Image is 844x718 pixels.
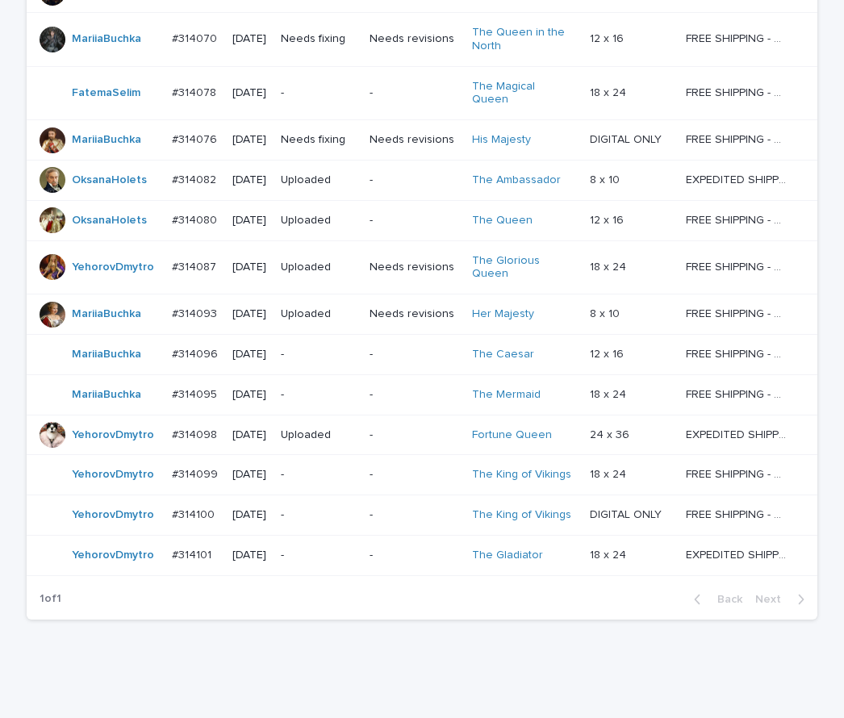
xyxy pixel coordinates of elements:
p: FREE SHIPPING - preview in 1-2 business days, after your approval delivery will take 5-10 b.d. [686,211,790,228]
p: FREE SHIPPING - preview in 1-2 business days, after your approval delivery will take 5-10 b.d. [686,465,790,482]
p: #314087 [172,257,219,274]
p: DIGITAL ONLY [590,130,665,147]
p: - [370,173,459,187]
p: FREE SHIPPING - preview in 1-2 business days, after your approval delivery will take 5-10 b.d. [686,304,790,321]
a: YehorovDmytro [72,508,154,522]
span: Next [755,594,791,605]
tr: OksanaHolets #314082#314082 [DATE]Uploaded-The Ambassador 8 x 108 x 10 EXPEDITED SHIPPING - previ... [27,160,817,200]
a: Her Majesty [472,307,534,321]
p: [DATE] [232,307,268,321]
a: Fortune Queen [472,428,552,442]
a: MariiaBuchka [72,388,141,402]
a: The Gladiator [472,549,543,562]
p: [DATE] [232,133,268,147]
p: - [370,214,459,228]
p: #314080 [172,211,220,228]
span: Back [708,594,742,605]
p: 12 x 16 [590,344,627,361]
tr: MariiaBuchka #314070#314070 [DATE]Needs fixingNeeds revisionsThe Queen in the North 12 x 1612 x 1... [27,12,817,66]
a: YehorovDmytro [72,261,154,274]
a: The Queen in the North [472,26,573,53]
a: FatemaSelim [72,86,140,100]
p: - [370,428,459,442]
p: [DATE] [232,388,268,402]
p: DIGITAL ONLY [590,505,665,522]
p: - [281,388,357,402]
tr: OksanaHolets #314080#314080 [DATE]Uploaded-The Queen 12 x 1612 x 16 FREE SHIPPING - preview in 1-... [27,200,817,240]
tr: YehorovDmytro #314101#314101 [DATE]--The Gladiator 18 x 2418 x 24 EXPEDITED SHIPPING - preview in... [27,535,817,575]
p: 18 x 24 [590,385,629,402]
p: #314101 [172,545,215,562]
a: The King of Vikings [472,508,571,522]
p: EXPEDITED SHIPPING - preview in 1 business day; delivery up to 5 business days after your approval. [686,545,790,562]
p: [DATE] [232,348,268,361]
p: 1 of 1 [27,579,74,619]
p: - [281,508,357,522]
p: [DATE] [232,214,268,228]
p: FREE SHIPPING - preview in 1-2 business days, after your approval delivery will take 5-10 b.d. [686,83,790,100]
a: MariiaBuchka [72,133,141,147]
p: #314076 [172,130,220,147]
tr: MariiaBuchka #314076#314076 [DATE]Needs fixingNeeds revisionsHis Majesty DIGITAL ONLYDIGITAL ONLY... [27,120,817,161]
button: Next [749,592,817,607]
p: Needs revisions [370,133,459,147]
p: - [370,348,459,361]
a: MariiaBuchka [72,307,141,321]
p: 18 x 24 [590,257,629,274]
tr: MariiaBuchka #314095#314095 [DATE]--The Mermaid 18 x 2418 x 24 FREE SHIPPING - preview in 1-2 bus... [27,374,817,415]
a: His Majesty [472,133,531,147]
tr: YehorovDmytro #314099#314099 [DATE]--The King of Vikings 18 x 2418 x 24 FREE SHIPPING - preview i... [27,455,817,495]
p: - [370,388,459,402]
a: MariiaBuchka [72,348,141,361]
tr: YehorovDmytro #314100#314100 [DATE]--The King of Vikings DIGITAL ONLYDIGITAL ONLY FREE SHIPPING -... [27,495,817,536]
p: 12 x 16 [590,29,627,46]
a: MariiaBuchka [72,32,141,46]
p: FREE SHIPPING - preview in 1-2 business days, after your approval delivery will take 5-10 b.d. [686,29,790,46]
p: Uploaded [281,261,357,274]
a: YehorovDmytro [72,549,154,562]
p: - [370,468,459,482]
p: #314100 [172,505,218,522]
tr: YehorovDmytro #314087#314087 [DATE]UploadedNeeds revisionsThe Glorious Queen 18 x 2418 x 24 FREE ... [27,240,817,294]
tr: MariiaBuchka #314093#314093 [DATE]UploadedNeeds revisionsHer Majesty 8 x 108 x 10 FREE SHIPPING -... [27,294,817,335]
p: #314082 [172,170,219,187]
p: FREE SHIPPING - preview in 1-2 business days, after your approval delivery will take 5-10 b.d. [686,130,790,147]
p: 8 x 10 [590,170,623,187]
p: 24 x 36 [590,425,633,442]
tr: YehorovDmytro #314098#314098 [DATE]Uploaded-Fortune Queen 24 x 3624 x 36 EXPEDITED SHIPPING - pre... [27,415,817,455]
p: Uploaded [281,173,357,187]
p: [DATE] [232,32,268,46]
a: The Caesar [472,348,534,361]
p: #314078 [172,83,219,100]
tr: FatemaSelim #314078#314078 [DATE]--The Magical Queen 18 x 2418 x 24 FREE SHIPPING - preview in 1-... [27,66,817,120]
p: Needs revisions [370,261,459,274]
p: #314098 [172,425,220,442]
p: - [281,348,357,361]
p: EXPEDITED SHIPPING - preview in 1 business day; delivery up to 5 business days after your approval. [686,170,790,187]
a: The Glorious Queen [472,254,573,282]
p: #314070 [172,29,220,46]
p: #314096 [172,344,221,361]
p: Needs fixing [281,133,357,147]
p: 18 x 24 [590,545,629,562]
p: Needs revisions [370,307,459,321]
tr: MariiaBuchka #314096#314096 [DATE]--The Caesar 12 x 1612 x 16 FREE SHIPPING - preview in 1-2 busi... [27,334,817,374]
p: #314099 [172,465,221,482]
p: Uploaded [281,214,357,228]
p: [DATE] [232,549,268,562]
p: 18 x 24 [590,83,629,100]
p: Needs revisions [370,32,459,46]
p: Uploaded [281,307,357,321]
p: FREE SHIPPING - preview in 1-2 business days, after your approval delivery will take 5-10 b.d. [686,257,790,274]
p: Uploaded [281,428,357,442]
p: - [281,86,357,100]
p: - [370,549,459,562]
p: [DATE] [232,508,268,522]
p: Needs fixing [281,32,357,46]
p: [DATE] [232,261,268,274]
a: OksanaHolets [72,173,147,187]
a: YehorovDmytro [72,428,154,442]
p: FREE SHIPPING - preview in 1-2 business days, after your approval delivery will take 5-10 b.d. [686,385,790,402]
a: The Queen [472,214,533,228]
a: The King of Vikings [472,468,571,482]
